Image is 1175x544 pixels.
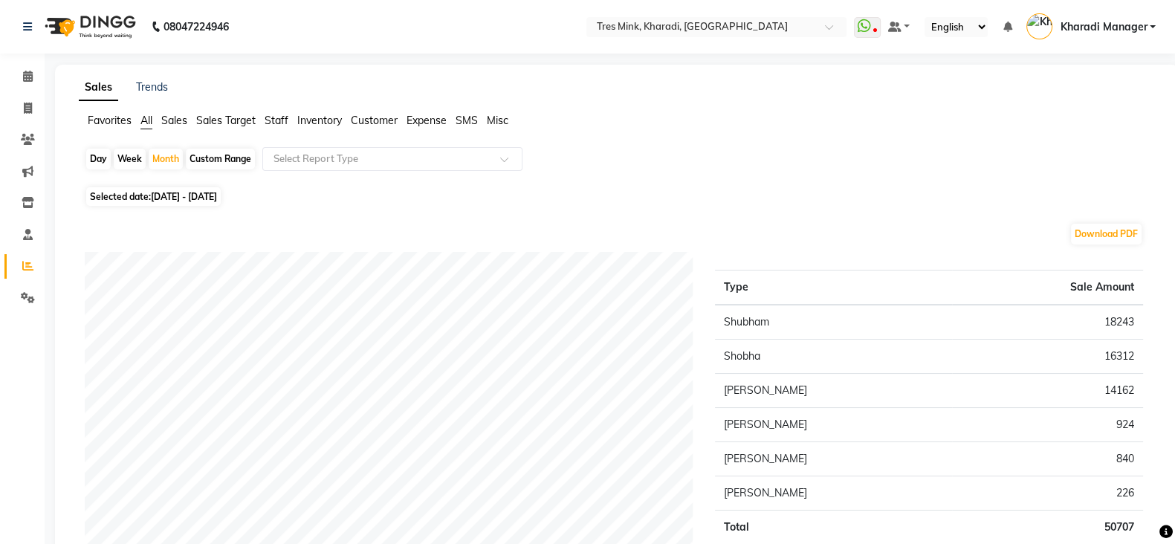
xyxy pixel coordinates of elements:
[186,149,255,169] div: Custom Range
[265,114,288,127] span: Staff
[456,114,478,127] span: SMS
[151,191,217,202] span: [DATE] - [DATE]
[114,149,146,169] div: Week
[297,114,342,127] span: Inventory
[952,476,1143,511] td: 226
[952,271,1143,305] th: Sale Amount
[351,114,398,127] span: Customer
[79,74,118,101] a: Sales
[715,374,951,408] td: [PERSON_NAME]
[161,114,187,127] span: Sales
[1026,13,1052,39] img: Kharadi Manager
[952,305,1143,340] td: 18243
[136,80,168,94] a: Trends
[86,187,221,206] span: Selected date:
[1060,19,1147,35] span: Kharadi Manager
[38,6,140,48] img: logo
[715,442,951,476] td: [PERSON_NAME]
[1071,224,1142,245] button: Download PDF
[88,114,132,127] span: Favorites
[86,149,111,169] div: Day
[715,476,951,511] td: [PERSON_NAME]
[149,149,183,169] div: Month
[715,408,951,442] td: [PERSON_NAME]
[140,114,152,127] span: All
[164,6,229,48] b: 08047224946
[407,114,447,127] span: Expense
[715,340,951,374] td: Shobha
[487,114,508,127] span: Misc
[952,374,1143,408] td: 14162
[715,271,951,305] th: Type
[952,442,1143,476] td: 840
[715,305,951,340] td: Shubham
[952,340,1143,374] td: 16312
[952,408,1143,442] td: 924
[196,114,256,127] span: Sales Target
